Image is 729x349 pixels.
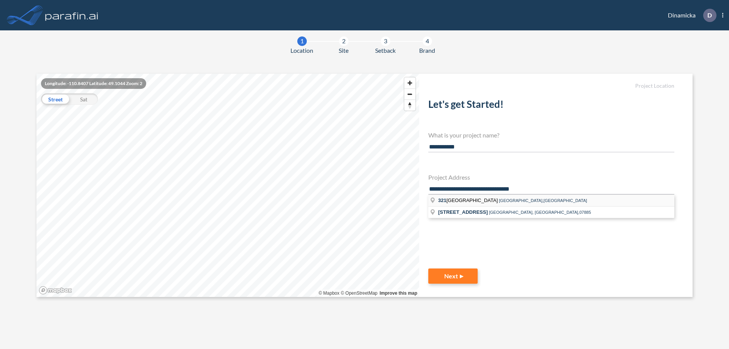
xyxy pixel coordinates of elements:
button: Reset bearing to north [404,99,415,111]
div: Longitude: -110.8407 Latitude: 49.1044 Zoom: 2 [41,78,146,89]
span: [GEOGRAPHIC_DATA], [GEOGRAPHIC_DATA],07885 [489,210,591,215]
h4: Project Address [428,174,674,181]
span: 321 [438,197,447,203]
div: Street [41,93,69,105]
h5: Project Location [428,83,674,89]
span: [GEOGRAPHIC_DATA] [438,197,499,203]
img: logo [44,8,100,23]
p: D [707,12,712,19]
span: Zoom out [404,89,415,99]
div: Sat [69,93,98,105]
span: Reset bearing to north [404,100,415,111]
a: Mapbox homepage [39,286,72,295]
div: 1 [297,36,307,46]
span: Location [290,46,313,55]
button: Zoom in [404,77,415,88]
h2: Let's get Started! [428,98,674,113]
div: 4 [423,36,432,46]
span: Setback [375,46,396,55]
div: Dinamicka [656,9,723,22]
h4: What is your project name? [428,131,674,139]
a: Improve this map [380,291,417,296]
span: Site [339,46,349,55]
span: Brand [419,46,435,55]
div: 3 [381,36,390,46]
span: [STREET_ADDRESS] [438,209,488,215]
span: [GEOGRAPHIC_DATA],[GEOGRAPHIC_DATA] [499,198,587,203]
button: Zoom out [404,88,415,99]
a: Mapbox [319,291,339,296]
a: OpenStreetMap [341,291,377,296]
button: Next [428,268,478,284]
div: 2 [339,36,349,46]
canvas: Map [36,74,419,297]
